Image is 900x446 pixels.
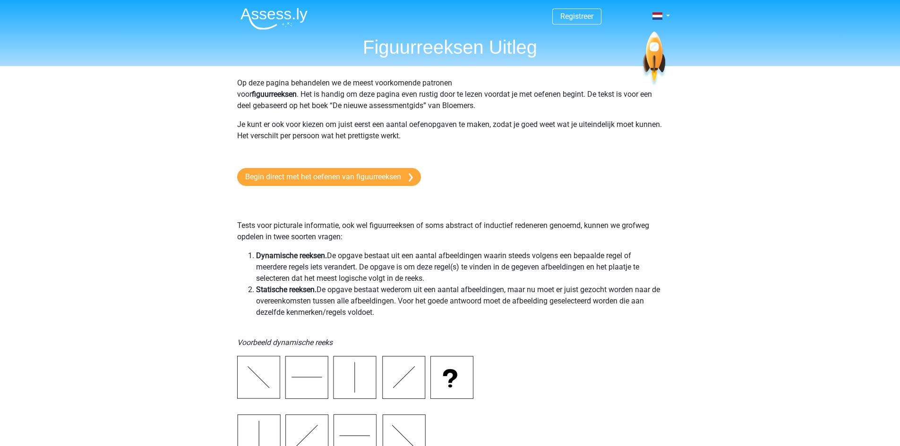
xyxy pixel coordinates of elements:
[256,251,327,260] b: Dynamische reeksen.
[240,8,308,30] img: Assessly
[237,119,663,153] p: Je kunt er ook voor kiezen om juist eerst een aantal oefenopgaven te maken, zodat je goed weet wa...
[237,168,421,186] a: Begin direct met het oefenen van figuurreeksen
[641,32,667,87] img: spaceship.7d73109d6933.svg
[237,338,333,347] i: Voorbeeld dynamische reeks
[256,284,663,318] li: De opgave bestaat wederom uit een aantal afbeeldingen, maar nu moet er juist gezocht worden naar ...
[233,36,668,59] h1: Figuurreeksen Uitleg
[237,197,663,243] p: Tests voor picturale informatie, ook wel figuurreeksen of soms abstract of inductief redeneren ge...
[560,12,593,21] a: Registreer
[252,90,297,99] b: figuurreeksen
[409,173,413,182] img: arrow-right.e5bd35279c78.svg
[237,77,663,111] p: Op deze pagina behandelen we de meest voorkomende patronen voor . Het is handig om deze pagina ev...
[256,285,317,294] b: Statische reeksen.
[256,250,663,284] li: De opgave bestaat uit een aantal afbeeldingen waarin steeds volgens een bepaalde regel of meerder...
